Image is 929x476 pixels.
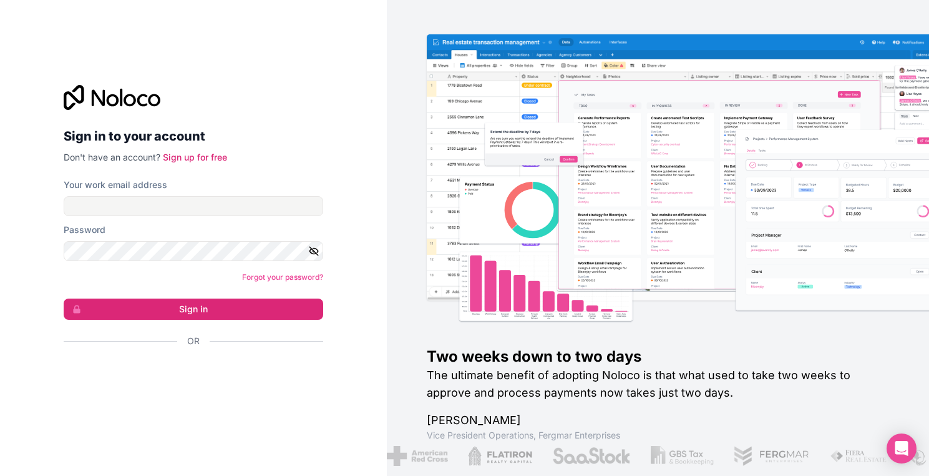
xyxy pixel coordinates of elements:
[64,179,167,191] label: Your work email address
[57,361,319,389] iframe: Sign in with Google Button
[887,434,917,464] div: Open Intercom Messenger
[64,152,160,162] span: Don't have an account?
[64,125,323,147] h2: Sign in to your account
[649,446,713,466] img: /assets/gbstax-C-GtDUiK.png
[187,335,200,347] span: Or
[732,446,809,466] img: /assets/fergmar-CudnrXN5.png
[64,224,105,236] label: Password
[64,241,323,261] input: Password
[551,446,630,466] img: /assets/saastock-C6Zbiodz.png
[386,446,447,466] img: /assets/american-red-cross-BAupjrZR.png
[64,299,323,320] button: Sign in
[427,412,889,429] h1: [PERSON_NAME]
[64,196,323,216] input: Email address
[427,347,889,367] h1: Two weeks down to two days
[829,446,887,466] img: /assets/fiera-fwj2N5v4.png
[163,152,227,162] a: Sign up for free
[467,446,532,466] img: /assets/flatiron-C8eUkumj.png
[427,429,889,442] h1: Vice President Operations , Fergmar Enterprises
[427,367,889,402] h2: The ultimate benefit of adopting Noloco is that what used to take two weeks to approve and proces...
[242,272,323,282] a: Forgot your password?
